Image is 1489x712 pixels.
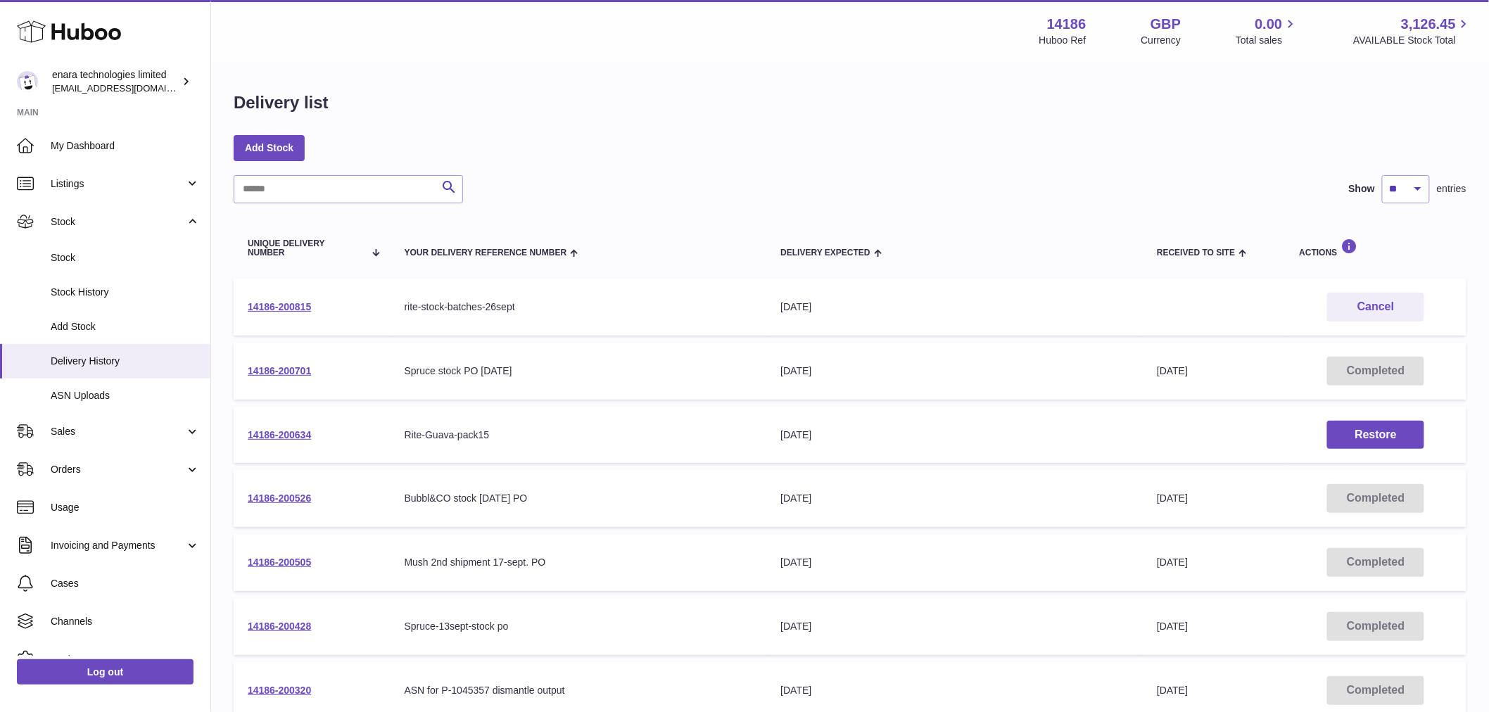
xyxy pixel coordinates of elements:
[1236,34,1298,47] span: Total sales
[51,653,200,666] span: Settings
[780,300,1129,314] div: [DATE]
[1236,15,1298,47] a: 0.00 Total sales
[1157,685,1188,696] span: [DATE]
[248,239,364,258] span: Unique Delivery Number
[405,428,753,442] div: Rite-Guava-pack15
[1157,557,1188,568] span: [DATE]
[405,492,753,505] div: Bubbl&CO stock [DATE] PO
[1255,15,1283,34] span: 0.00
[234,91,329,114] h1: Delivery list
[51,501,200,514] span: Usage
[780,248,870,258] span: Delivery Expected
[405,620,753,633] div: Spruce-13sept-stock po
[780,492,1129,505] div: [DATE]
[405,556,753,569] div: Mush 2nd shipment 17-sept. PO
[1353,15,1472,47] a: 3,126.45 AVAILABLE Stock Total
[1039,34,1086,47] div: Huboo Ref
[1157,365,1188,376] span: [DATE]
[51,463,185,476] span: Orders
[1349,182,1375,196] label: Show
[1300,239,1452,258] div: Actions
[248,685,311,696] a: 14186-200320
[1437,182,1466,196] span: entries
[780,620,1129,633] div: [DATE]
[51,615,200,628] span: Channels
[1157,248,1235,258] span: Received to Site
[51,139,200,153] span: My Dashboard
[1141,34,1181,47] div: Currency
[51,425,185,438] span: Sales
[51,177,185,191] span: Listings
[51,320,200,333] span: Add Stock
[1151,15,1181,34] strong: GBP
[1327,421,1424,450] button: Restore
[1157,492,1188,504] span: [DATE]
[780,684,1129,697] div: [DATE]
[248,429,311,440] a: 14186-200634
[52,68,179,95] div: enara technologies limited
[780,556,1129,569] div: [DATE]
[248,365,311,376] a: 14186-200701
[51,215,185,229] span: Stock
[51,251,200,265] span: Stock
[1353,34,1472,47] span: AVAILABLE Stock Total
[51,577,200,590] span: Cases
[405,684,753,697] div: ASN for P-1045357 dismantle output
[405,364,753,378] div: Spruce stock PO [DATE]
[780,364,1129,378] div: [DATE]
[248,492,311,504] a: 14186-200526
[234,135,305,160] a: Add Stock
[405,248,567,258] span: Your Delivery Reference Number
[17,659,194,685] a: Log out
[51,286,200,299] span: Stock History
[248,557,311,568] a: 14186-200505
[51,539,185,552] span: Invoicing and Payments
[1327,293,1424,322] button: Cancel
[780,428,1129,442] div: [DATE]
[51,355,200,368] span: Delivery History
[405,300,753,314] div: rite-stock-batches-26sept
[248,301,311,312] a: 14186-200815
[52,82,207,94] span: [EMAIL_ADDRESS][DOMAIN_NAME]
[1047,15,1086,34] strong: 14186
[17,71,38,92] img: internalAdmin-14186@internal.huboo.com
[1401,15,1456,34] span: 3,126.45
[51,389,200,402] span: ASN Uploads
[248,621,311,632] a: 14186-200428
[1157,621,1188,632] span: [DATE]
